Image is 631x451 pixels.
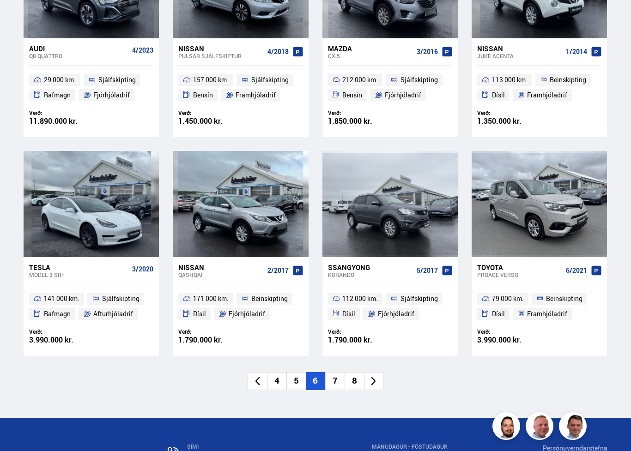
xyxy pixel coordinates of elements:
[193,74,229,85] span: 157 000 km.
[24,257,159,356] a: Tesla Model 3 SR+ 3/2020 141 000 km. Sjálfskipting Rafmagn Afturhjóladrif Verð: 3.990.000 kr.
[492,293,524,304] span: 79 000 km.
[29,336,91,344] div: 3.990.000 kr.
[132,265,153,273] span: 3/2020
[193,308,206,319] span: Dísil
[328,53,413,59] div: CX-5
[342,308,355,319] span: Dísil
[546,293,582,304] span: Beinskipting
[492,74,528,85] span: 113 000 km.
[328,44,413,53] div: Mazda
[132,47,153,54] span: 4/2023
[44,74,76,85] span: 29 000 km.
[178,336,241,344] div: 1.790.000 kr.
[417,267,438,274] span: 5/2017
[400,293,438,304] span: Sjálfskipting
[178,328,241,335] div: Verð:
[178,44,263,53] div: Nissan
[477,117,540,125] div: 1.350.000 kr.
[417,48,438,55] span: 3/2016
[328,263,413,271] div: Ssangyong
[477,263,562,271] div: Toyota
[29,53,128,59] div: Q8 QUATTRO
[342,90,362,101] span: Bensín
[7,4,35,31] button: Open LiveChat chat widget
[322,257,458,356] a: Ssangyong Korando 5/2017 112 000 km. Sjálfskipting Dísil Fjórhjóladrif Verð: 1.790.000 kr.
[477,328,540,335] div: Verð:
[29,328,91,335] div: Verð:
[236,90,276,101] span: Framhjóladrif
[44,308,71,319] span: Rafmagn
[492,308,505,319] span: Dísil
[560,414,588,441] img: FbJEzSuNWCJXmdc-.webp
[385,90,421,101] span: Fjórhjóladrif
[251,74,289,85] span: Sjálfskipting
[328,109,390,116] div: Verð:
[322,38,458,137] a: Mazda CX-5 3/2016 212 000 km. Sjálfskipting Bensín Fjórhjóladrif Verð: 1.850.000 kr.
[29,117,91,125] div: 11.890.000 kr.
[472,257,607,356] a: Toyota Proace VERSO 6/2021 79 000 km. Beinskipting Dísil Framhjóladrif Verð: 3.990.000 kr.
[286,372,306,390] li: 5
[178,271,263,278] div: Qashqai
[178,117,241,125] div: 1.450.000 kr.
[24,38,159,137] a: Audi Q8 QUATTRO 4/2023 29 000 km. Sjálfskipting Rafmagn Fjórhjóladrif Verð: 11.890.000 kr.
[178,263,263,271] div: Nissan
[29,271,128,278] div: Model 3 SR+
[93,308,133,319] span: Afturhjóladrif
[102,293,140,304] span: Sjálfskipting
[29,44,128,53] div: Audi
[378,308,414,319] span: Fjórhjóladrif
[178,53,263,59] div: Pulsar SJÁLFSKIPTUR
[325,372,345,390] li: 7
[29,263,128,271] div: Tesla
[372,444,491,450] div: MÁNUDAGUR - FÖSTUDAGUR
[29,109,91,116] div: Verð:
[342,74,378,85] span: 212 000 km.
[342,293,378,304] span: 112 000 km.
[477,271,562,278] div: Proace VERSO
[251,293,288,304] span: Beinskipting
[328,271,413,278] div: Korando
[477,44,562,53] div: Nissan
[93,90,130,101] span: Fjórhjóladrif
[44,90,71,101] span: Rafmagn
[566,267,587,274] span: 6/2021
[527,308,567,319] span: Framhjóladrif
[345,372,364,390] li: 8
[328,336,390,344] div: 1.790.000 kr.
[44,293,79,304] span: 141 000 km.
[267,48,289,55] span: 4/2018
[527,414,555,441] img: siFngHWaQ9KaOqBr.png
[267,267,289,274] span: 2/2017
[494,414,522,441] img: nhp88E3Fdnt1Opn2.png
[472,38,607,137] a: Nissan Juke ACENTA 1/2014 113 000 km. Beinskipting Dísil Framhjóladrif Verð: 1.350.000 kr.
[98,74,136,85] span: Sjálfskipting
[187,444,320,450] div: SÍMI
[328,328,390,335] div: Verð:
[400,74,438,85] span: Sjálfskipting
[173,257,308,356] a: Nissan Qashqai 2/2017 171 000 km. Beinskipting Dísil Fjórhjóladrif Verð: 1.790.000 kr.
[306,372,325,390] li: 6
[173,38,308,137] a: Nissan Pulsar SJÁLFSKIPTUR 4/2018 157 000 km. Sjálfskipting Bensín Framhjóladrif Verð: 1.450.000 kr.
[550,74,586,85] span: Beinskipting
[193,90,213,101] span: Bensín
[477,53,562,59] div: Juke ACENTA
[178,109,241,116] div: Verð:
[229,308,265,319] span: Fjórhjóladrif
[566,48,587,55] span: 1/2014
[492,90,505,101] span: Dísil
[477,336,540,344] div: 3.990.000 kr.
[193,293,229,304] span: 171 000 km.
[527,90,567,101] span: Framhjóladrif
[328,117,390,125] div: 1.850.000 kr.
[477,109,540,116] div: Verð:
[267,372,286,390] li: 4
